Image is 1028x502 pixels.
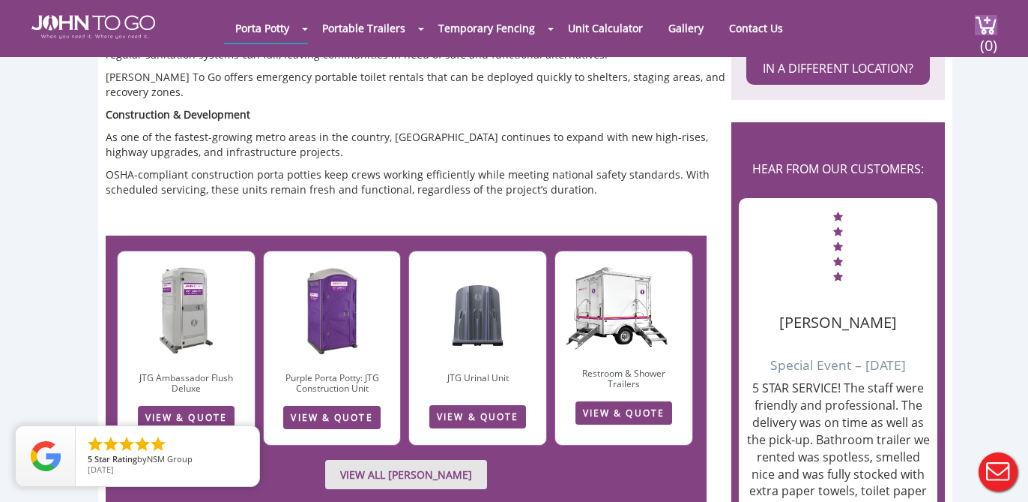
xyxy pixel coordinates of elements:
span: [PERSON_NAME] FROM OUR EXTENSIVE SELECTION OF PORTA POTTY RENTALS [106,207,448,220]
h4: [PERSON_NAME] [746,292,930,331]
li:  [102,435,120,453]
img: Review Rating [31,441,61,471]
a: Gallery [657,14,715,43]
a: Porta Potty [224,14,300,43]
button: Live Chat [968,442,1028,502]
img: cart a [975,15,997,35]
span: (0) [979,23,997,56]
h6: Special Event – [DATE] [746,338,930,372]
span: NSM Group [147,453,193,464]
img: Rent a Porta Potty Near Miami Dade With John To Go - Porta Potty [447,266,509,356]
img: Rent a Porta Potty Near Miami Dade With John To Go - Porta Potty [303,266,360,356]
span: OSHA-compliant construction porta potties keep crews working efficiently while meeting national s... [106,167,710,197]
img: Rent a Porta Potty Near Miami Dade With John To Go - Porta Potty [157,266,215,356]
span: Star Rating [94,453,137,464]
a: VIEW & QUOTE [575,401,672,425]
a: Portable Trailers [311,14,417,43]
a: Unit Calculator [557,14,654,43]
a: Temporary Fencing [427,14,546,43]
h2: HEAR FROM OUR CUSTOMERS: [739,145,937,191]
span: 5 [88,453,92,464]
a: Restroom & Shower Trailers [582,367,665,390]
b: Construction & Development [106,107,250,122]
a: LOOKING FOR A PORTA POTTY IN A DIFFERENT LOCATION? [746,35,930,85]
a: Contact Us [718,14,794,43]
a: VIEW & QUOTE [429,405,526,428]
li:  [149,435,167,453]
span: As one of the fastest-growing metro areas in the country, [GEOGRAPHIC_DATA] continues to expand w... [106,130,708,159]
a: VIEW & QUOTE [283,406,380,429]
img: Rent a Porta Potty Near Miami Dade With John To Go - Porta Potty [555,239,692,351]
a: VIEW & QUOTE [138,406,235,429]
span: Hurricanes and tropical storms are regular occurrences in [GEOGRAPHIC_DATA][US_STATE]. During the... [106,32,714,62]
li:  [86,435,104,453]
a: JTG Urinal Unit [447,371,509,384]
span: by [88,455,247,465]
a: VIEW ALL [PERSON_NAME] [325,460,487,489]
a: Purple Porta Potty: JTG Construction Unit [285,371,379,395]
a: JTG Ambassador Flush Deluxe [139,371,233,395]
span: [PERSON_NAME] To Go offers emergency portable toilet rentals that can be deployed quickly to shel... [106,70,725,99]
li:  [133,435,151,453]
img: JOHN to go [31,15,155,39]
li:  [118,435,136,453]
span: [DATE] [88,464,114,475]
